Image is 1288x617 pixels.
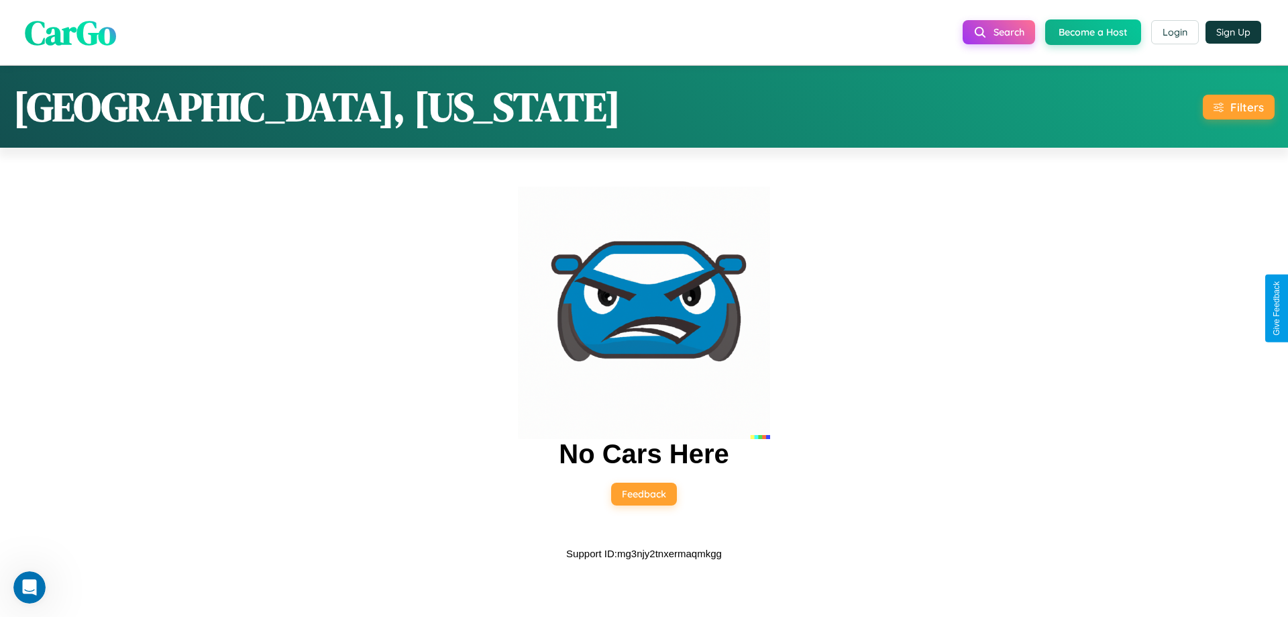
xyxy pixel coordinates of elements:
button: Sign Up [1205,21,1261,44]
iframe: Intercom live chat [13,571,46,604]
p: Support ID: mg3njy2tnxermaqmkgg [566,544,722,563]
div: Give Feedback [1272,281,1281,336]
button: Search [963,20,1035,44]
button: Become a Host [1045,19,1141,45]
span: Search [994,26,1024,38]
button: Filters [1203,95,1275,120]
div: Filters [1230,100,1264,114]
button: Feedback [611,483,677,506]
span: CarGo [25,9,116,55]
img: car [518,187,770,439]
h1: [GEOGRAPHIC_DATA], [US_STATE] [13,79,621,134]
button: Login [1151,20,1199,44]
h2: No Cars Here [559,439,729,469]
